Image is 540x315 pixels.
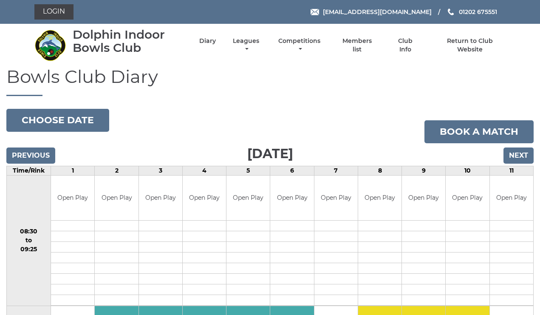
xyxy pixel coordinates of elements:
td: 6 [270,166,314,176]
a: Book a match [424,120,534,143]
td: Open Play [446,176,489,220]
td: 11 [489,166,533,176]
img: Phone us [448,9,454,15]
td: Time/Rink [7,166,51,176]
td: Open Play [270,176,314,220]
td: Open Play [139,176,182,220]
span: [EMAIL_ADDRESS][DOMAIN_NAME] [323,8,432,16]
td: 3 [139,166,182,176]
a: Phone us 01202 675551 [447,7,497,17]
td: 10 [446,166,489,176]
td: 9 [402,166,446,176]
a: Diary [199,37,216,45]
td: 08:30 to 09:25 [7,176,51,306]
td: Open Play [402,176,445,220]
a: Club Info [392,37,419,54]
a: Return to Club Website [434,37,506,54]
a: Email [EMAIL_ADDRESS][DOMAIN_NAME] [311,7,432,17]
td: Open Play [51,176,94,220]
div: Dolphin Indoor Bowls Club [73,28,184,54]
td: 4 [182,166,226,176]
a: Login [34,4,74,20]
td: Open Play [226,176,270,220]
h1: Bowls Club Diary [6,67,534,96]
td: 7 [314,166,358,176]
input: Previous [6,148,55,164]
a: Leagues [231,37,261,54]
td: Open Play [314,176,358,220]
input: Next [503,148,534,164]
td: 5 [226,166,270,176]
a: Competitions [277,37,323,54]
button: Choose date [6,109,109,132]
td: Open Play [183,176,226,220]
span: 01202 675551 [459,8,497,16]
td: 8 [358,166,401,176]
img: Email [311,9,319,15]
td: Open Play [490,176,533,220]
a: Members list [337,37,376,54]
td: 1 [51,166,95,176]
td: Open Play [358,176,401,220]
td: Open Play [95,176,138,220]
td: 2 [95,166,139,176]
img: Dolphin Indoor Bowls Club [34,29,66,61]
